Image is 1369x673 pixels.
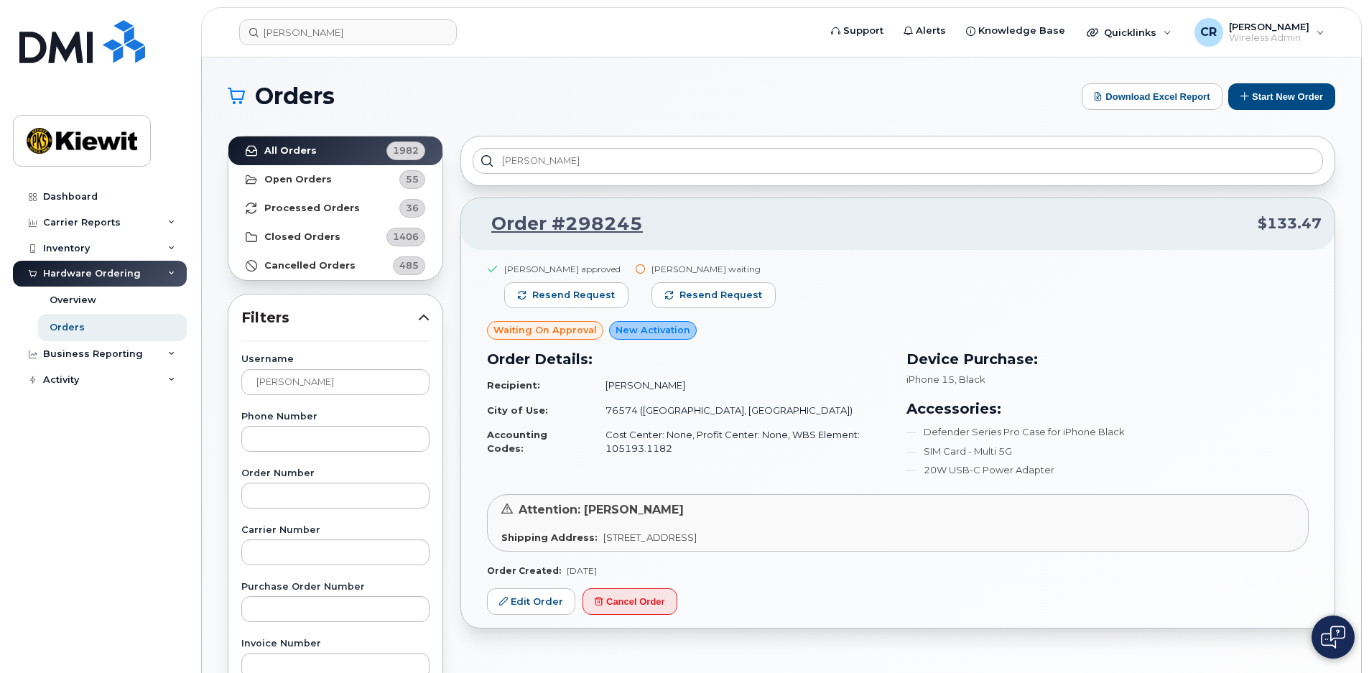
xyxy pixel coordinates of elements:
[487,565,561,576] strong: Order Created:
[955,373,985,385] span: , Black
[228,136,442,165] a: All Orders1982
[487,348,889,370] h3: Order Details:
[906,348,1309,370] h3: Device Purchase:
[228,223,442,251] a: Closed Orders1406
[504,263,628,275] div: [PERSON_NAME] approved
[593,422,889,460] td: Cost Center: None, Profit Center: None, WBS Element: 105193.1182
[487,379,540,391] strong: Recipient:
[241,583,430,592] label: Purchase Order Number
[406,172,419,186] span: 55
[906,398,1309,419] h3: Accessories:
[241,526,430,535] label: Carrier Number
[264,231,340,243] strong: Closed Orders
[567,565,597,576] span: [DATE]
[651,263,776,275] div: [PERSON_NAME] waiting
[228,165,442,194] a: Open Orders55
[906,445,1309,458] li: SIM Card - Multi 5G
[393,144,419,157] span: 1982
[906,373,955,385] span: iPhone 15
[228,251,442,280] a: Cancelled Orders485
[399,259,419,272] span: 485
[1082,83,1222,110] button: Download Excel Report
[906,425,1309,439] li: Defender Series Pro Case for iPhone Black
[603,532,697,543] span: [STREET_ADDRESS]
[906,463,1309,477] li: 20W USB-C Power Adapter
[241,639,430,649] label: Invoice Number
[583,588,677,615] button: Cancel Order
[487,429,547,454] strong: Accounting Codes:
[241,307,418,328] span: Filters
[473,148,1323,174] input: Search in orders
[679,289,762,302] span: Resend request
[241,412,430,422] label: Phone Number
[474,211,643,237] a: Order #298245
[228,194,442,223] a: Processed Orders36
[616,323,690,337] span: New Activation
[651,282,776,308] button: Resend request
[241,469,430,478] label: Order Number
[1228,83,1335,110] button: Start New Order
[593,373,889,398] td: [PERSON_NAME]
[255,85,335,107] span: Orders
[406,201,419,215] span: 36
[264,145,317,157] strong: All Orders
[1258,213,1322,234] span: $133.47
[1321,626,1345,649] img: Open chat
[504,282,628,308] button: Resend request
[264,260,356,271] strong: Cancelled Orders
[241,355,430,364] label: Username
[519,503,684,516] span: Attention: [PERSON_NAME]
[493,323,597,337] span: Waiting On Approval
[393,230,419,243] span: 1406
[532,289,615,302] span: Resend request
[264,203,360,214] strong: Processed Orders
[264,174,332,185] strong: Open Orders
[487,588,575,615] a: Edit Order
[593,398,889,423] td: 76574 ([GEOGRAPHIC_DATA], [GEOGRAPHIC_DATA])
[487,404,548,416] strong: City of Use:
[501,532,598,543] strong: Shipping Address:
